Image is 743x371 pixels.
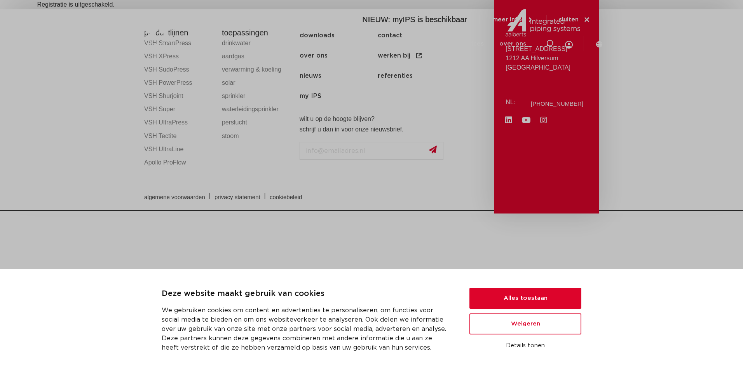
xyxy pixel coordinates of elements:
span: sluiten [559,17,579,23]
p: NL: [506,98,518,107]
a: privacy statement [209,194,266,200]
iframe: reCAPTCHA [300,166,418,196]
a: VSH UltraLine [144,143,214,156]
span: algemene voorwaarden [144,194,205,200]
p: We gebruiken cookies om content en advertenties te personaliseren, om functies voor social media ... [162,306,451,352]
strong: wilt u op de hoogte blijven? [300,115,375,122]
a: perslucht [222,116,292,129]
button: Weigeren [469,313,581,334]
nav: Menu [300,25,490,106]
a: cookiebeleid [264,194,308,200]
a: nieuws [300,66,378,86]
a: sprinkler [222,89,292,103]
a: waterleidingsprinkler [222,103,292,116]
a: VSH Shurjoint [144,89,214,103]
a: VSH Super [144,103,214,116]
a: downloads [410,29,443,59]
p: Deze website maakt gebruik van cookies [162,288,451,299]
input: info@emailadres.nl [300,142,443,160]
a: my IPS [300,86,378,106]
a: VSH SudoPress [144,63,214,76]
a: solar [222,76,292,89]
a: over ons [499,29,526,59]
a: services [459,29,484,59]
a: referenties [378,66,456,86]
span: privacy statement [215,194,260,200]
a: stoom [222,129,292,143]
a: verwarming & koeling [222,63,292,76]
a: [PHONE_NUMBER] [531,101,583,107]
span: cookiebeleid [270,194,302,200]
button: Alles toestaan [469,288,581,309]
span: meer info [492,17,522,23]
a: markten [314,29,338,59]
a: toepassingen [354,29,395,59]
button: Details tonen [469,339,581,352]
a: VSH PowerPress [144,76,214,89]
a: Apollo ProFlow [144,156,214,169]
a: sluiten [559,16,590,23]
strong: schrijf u dan in voor onze nieuwsbrief. [300,126,404,133]
a: VSH Tectite [144,129,214,143]
a: meer info [492,16,534,23]
a: VSH UltraPress [144,116,214,129]
img: send.svg [429,145,437,154]
a: algemene voorwaarden [138,194,211,200]
span: NIEUW: myIPS is beschikbaar [362,15,467,24]
a: producten [267,29,298,59]
nav: Menu [267,29,526,59]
